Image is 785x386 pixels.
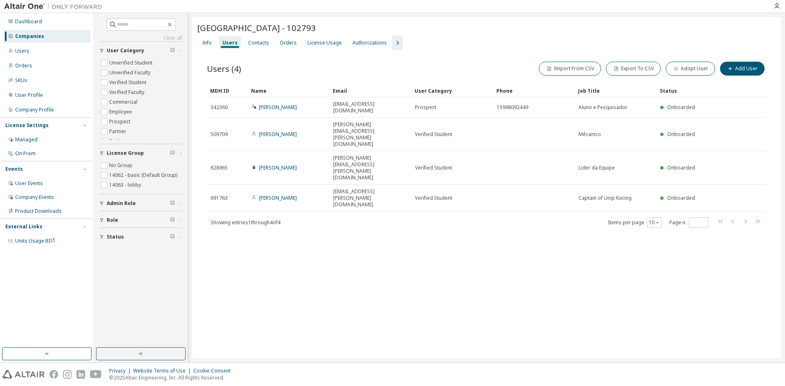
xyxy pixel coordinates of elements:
[15,237,55,244] span: Units Usage BI
[15,48,29,54] div: Users
[415,84,490,97] div: User Category
[109,78,148,87] label: Verified Student
[170,200,175,207] span: Clear filter
[193,368,235,374] div: Cookie Consent
[579,104,628,111] span: Aluno e Pesquisador
[667,104,695,111] span: Onboarded
[352,40,387,46] div: Authorizations
[15,77,27,84] div: SKUs
[251,84,326,97] div: Name
[259,164,297,171] a: [PERSON_NAME]
[170,150,175,156] span: Clear filter
[170,234,175,240] span: Clear filter
[99,35,182,41] a: Clear all
[497,104,528,111] span: 15998092449
[109,58,154,68] label: Unverified Student
[109,68,152,78] label: Unverified Faculty
[280,40,297,46] div: Orders
[99,194,182,212] button: Admin Role
[15,150,36,157] div: On Prem
[63,370,72,379] img: instagram.svg
[649,219,660,226] button: 10
[669,217,709,228] span: Page n.
[579,165,615,171] span: Lider da Equipe
[133,368,193,374] div: Website Terms of Use
[5,223,43,230] div: External Links
[667,194,695,201] span: Onboarded
[15,194,54,201] div: Company Events
[109,97,139,107] label: Commercial
[667,131,695,138] span: Onboarded
[49,370,58,379] img: facebook.svg
[210,84,244,97] div: MDH ID
[170,217,175,223] span: Clear filter
[107,150,144,156] span: License Group
[539,62,601,76] button: Import From CSV
[107,217,118,223] span: Role
[109,117,132,127] label: Prospect
[99,42,182,60] button: User Category
[5,166,23,172] div: Events
[415,195,452,201] span: Verified Student
[109,161,134,170] label: No Group
[222,40,238,46] div: Users
[170,47,175,54] span: Clear filter
[578,84,653,97] div: Job Title
[333,101,408,114] span: [EMAIL_ADDRESS][DOMAIN_NAME]
[109,374,235,381] p: © 2025 Altair Engineering, Inc. All Rights Reserved.
[15,33,44,40] div: Companies
[109,107,134,117] label: Employee
[15,208,62,214] div: Product Downloads
[660,84,717,97] div: Status
[15,92,43,98] div: User Profile
[259,131,297,138] a: [PERSON_NAME]
[259,104,297,111] a: [PERSON_NAME]
[99,211,182,229] button: Role
[720,62,765,76] button: Add User
[76,370,85,379] img: linkedin.svg
[15,18,42,25] div: Dashboard
[99,228,182,246] button: Status
[107,234,124,240] span: Status
[579,131,601,138] span: Mêcanico
[15,180,43,187] div: User Events
[307,40,342,46] div: License Usage
[207,63,241,74] span: Users (4)
[99,144,182,162] button: License Group
[4,2,106,11] img: Altair One
[2,370,45,379] img: altair_logo.svg
[606,62,661,76] button: Export To CSV
[211,131,228,138] span: 509709
[15,136,38,143] div: Managed
[333,84,408,97] div: Email
[15,107,54,113] div: Company Profile
[259,194,297,201] a: [PERSON_NAME]
[197,22,316,33] span: [GEOGRAPHIC_DATA] - 102793
[107,47,144,54] span: User Category
[248,40,269,46] div: Contacts
[109,136,121,146] label: Trial
[666,62,715,76] button: Adopt User
[608,217,662,228] span: Items per page
[496,84,572,97] div: Phone
[579,195,632,201] span: Captain of Unip Racing
[15,62,32,69] div: Orders
[333,121,408,147] span: [PERSON_NAME][EMAIL_ADDRESS][PERSON_NAME][DOMAIN_NAME]
[333,188,408,208] span: [EMAIL_ADDRESS][PERSON_NAME][DOMAIN_NAME]
[107,200,136,207] span: Admin Role
[211,165,228,171] span: 628965
[109,170,179,180] label: 14062 - basic (Default Group)
[5,122,49,129] div: License Settings
[211,104,228,111] span: 342360
[333,155,408,181] span: [PERSON_NAME][EMAIL_ADDRESS][PERSON_NAME][DOMAIN_NAME]
[202,40,212,46] div: Info
[667,164,695,171] span: Onboarded
[211,219,280,226] span: Showing entries 1 through 4 of 4
[109,87,146,97] label: Verified Faculty
[109,127,128,136] label: Partner
[90,370,102,379] img: youtube.svg
[211,195,228,201] span: 691763
[415,131,452,138] span: Verified Student
[109,368,133,374] div: Privacy
[415,165,452,171] span: Verified Student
